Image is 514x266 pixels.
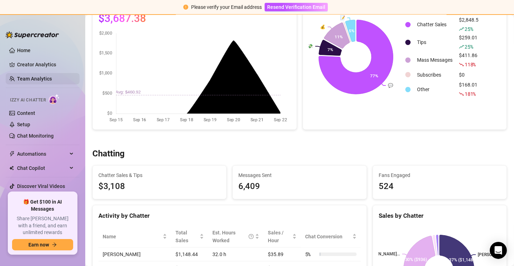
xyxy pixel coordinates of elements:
[459,71,478,79] div: $0
[459,34,478,51] div: $259.01
[98,248,171,261] td: [PERSON_NAME]
[98,180,221,193] span: $3,108
[490,242,507,259] div: Open Intercom Messenger
[49,94,60,104] img: AI Chatter
[52,242,57,247] span: arrow-right
[171,226,208,248] th: Total Sales
[320,24,325,29] text: 💰
[17,133,54,139] a: Chat Monitoring
[459,51,478,68] div: $411.86
[379,180,501,193] div: 524
[465,61,476,68] span: 118 %
[92,148,125,160] h3: Chatting
[414,16,455,33] td: Chatter Sales
[305,233,351,240] span: Chat Conversion
[268,229,291,244] span: Sales / Hour
[12,215,73,236] span: Share [PERSON_NAME] with a friend, and earn unlimited rewards
[12,199,73,212] span: 🎁 Get $100 in AI Messages
[301,226,361,248] th: Chat Conversion
[264,248,301,261] td: $35.89
[17,122,30,127] a: Setup
[191,3,262,11] div: Please verify your Email address
[459,81,478,98] div: $168.01
[98,13,146,24] span: $3,687.38
[465,90,476,97] span: 181 %
[98,226,171,248] th: Name
[249,229,254,244] span: question-circle
[379,171,501,179] span: Fans Engaged
[379,211,501,221] div: Sales by Chatter
[6,31,59,38] img: logo-BBDzfeDw.svg
[459,92,464,96] span: fall
[17,110,35,116] a: Content
[10,97,46,104] span: Izzy AI Chatter
[28,242,49,248] span: Earn now
[264,226,301,248] th: Sales / Hour
[364,251,400,256] text: [PERSON_NAME]...
[12,239,73,250] button: Earn nowarrow-right
[414,69,455,80] td: Subscribes
[414,81,455,98] td: Other
[9,166,14,171] img: Chat Copilot
[208,248,264,261] td: 32.0 h
[171,248,208,261] td: $1,148.44
[414,34,455,51] td: Tips
[340,15,345,20] text: 📝
[98,171,221,179] span: Chatter Sales & Tips
[478,252,510,257] text: [PERSON_NAME]
[265,3,328,11] button: Resend Verification Email
[238,180,361,193] div: 6,409
[459,62,464,67] span: fall
[388,83,393,88] text: 💬
[459,16,478,33] div: $2,848.5
[459,27,464,32] span: rise
[238,171,361,179] span: Messages Sent
[465,26,473,32] span: 25 %
[175,229,198,244] span: Total Sales
[17,148,67,160] span: Automations
[103,233,161,240] span: Name
[308,43,313,49] text: 💸
[267,4,325,10] span: Resend Verification Email
[305,250,316,258] span: 5 %
[9,151,15,157] span: thunderbolt
[17,59,74,70] a: Creator Analytics
[98,211,361,221] div: Activity by Chatter
[414,51,455,68] td: Mass Messages
[212,229,254,244] div: Est. Hours Worked
[17,162,67,174] span: Chat Copilot
[465,43,473,50] span: 25 %
[17,76,52,82] a: Team Analytics
[17,183,65,189] a: Discover Viral Videos
[183,5,188,10] span: exclamation-circle
[459,44,464,49] span: rise
[17,48,31,53] a: Home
